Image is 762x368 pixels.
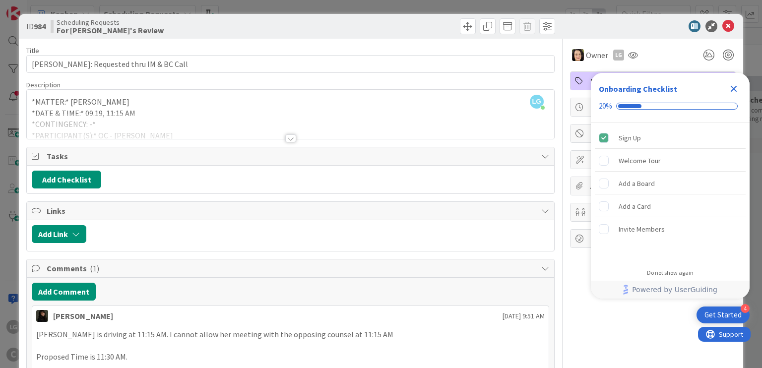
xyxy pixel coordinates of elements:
[741,304,750,313] div: 4
[595,218,746,240] div: Invite Members is incomplete.
[26,46,39,55] label: Title
[704,310,742,320] div: Get Started
[32,171,101,188] button: Add Checklist
[619,155,661,167] div: Welcome Tour
[26,55,554,73] input: type card name here...
[34,21,46,31] b: 984
[591,281,750,299] div: Footer
[599,102,742,111] div: Checklist progress: 20%
[591,123,750,262] div: Checklist items
[596,281,745,299] a: Powered by UserGuiding
[619,223,665,235] div: Invite Members
[32,283,96,301] button: Add Comment
[590,154,717,166] span: Custom Fields
[599,83,677,95] div: Onboarding Checklist
[599,102,612,111] div: 20%
[47,150,536,162] span: Tasks
[36,329,544,340] p: [PERSON_NAME] is driving at 11:15 AM. I cannot allow her meeting with the opposing counsel at 11:...
[530,95,544,109] span: LG
[57,18,164,26] span: Scheduling Requests
[26,80,61,89] span: Description
[619,178,655,189] div: Add a Board
[572,49,584,61] img: BL
[90,263,99,273] span: ( 1 )
[595,195,746,217] div: Add a Card is incomplete.
[32,96,549,108] p: *MATTER:* [PERSON_NAME]
[47,205,536,217] span: Links
[53,310,113,322] div: [PERSON_NAME]
[36,351,544,363] p: Proposed Time is 11:30 AM.
[32,108,549,119] p: *DATE & TIME:* 09.19, 11:15 AM
[590,75,717,87] span: Staff
[590,180,717,192] span: Attachments
[647,269,694,277] div: Do not show again
[595,150,746,172] div: Welcome Tour is incomplete.
[503,311,545,321] span: [DATE] 9:51 AM
[697,307,750,323] div: Open Get Started checklist, remaining modules: 4
[32,225,86,243] button: Add Link
[619,132,641,144] div: Sign Up
[26,20,46,32] span: ID
[586,49,608,61] span: Owner
[21,1,45,13] span: Support
[619,200,651,212] div: Add a Card
[36,310,48,322] img: ES
[591,73,750,299] div: Checklist Container
[632,284,717,296] span: Powered by UserGuiding
[590,101,717,113] span: Dates
[726,81,742,97] div: Close Checklist
[613,50,624,61] div: LG
[47,262,536,274] span: Comments
[590,233,717,245] span: Metrics
[595,173,746,194] div: Add a Board is incomplete.
[590,206,717,218] span: Mirrors
[57,26,164,34] b: For [PERSON_NAME]'s Review
[590,127,717,139] span: Block
[595,127,746,149] div: Sign Up is complete.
